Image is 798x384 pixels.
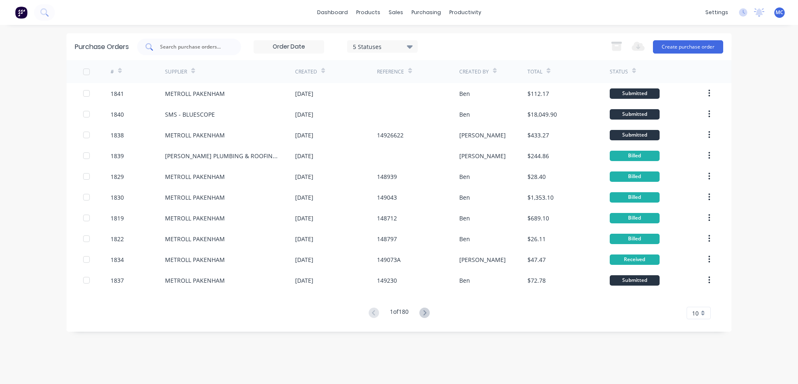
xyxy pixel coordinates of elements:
div: 1822 [111,235,124,243]
div: Billed [610,171,660,182]
div: Ben [459,235,470,243]
div: [PERSON_NAME] [459,131,506,139]
div: [DATE] [295,172,313,181]
div: settings [701,6,732,19]
div: $689.10 [527,214,549,223]
input: Order Date [254,41,324,53]
div: purchasing [407,6,445,19]
div: 14926622 [377,131,404,139]
div: [DATE] [295,255,313,264]
div: Ben [459,110,470,119]
div: productivity [445,6,485,19]
div: 148712 [377,214,397,223]
div: Ben [459,172,470,181]
div: $26.11 [527,235,546,243]
div: Status [610,68,628,76]
div: [DATE] [295,89,313,98]
div: 1840 [111,110,124,119]
div: METROLL PAKENHAM [165,172,225,181]
a: dashboard [313,6,352,19]
div: Reference [377,68,404,76]
div: [DATE] [295,276,313,285]
div: Created [295,68,317,76]
input: Search purchase orders... [159,43,228,51]
div: Created By [459,68,489,76]
div: Billed [610,234,660,244]
div: 1829 [111,172,124,181]
div: METROLL PAKENHAM [165,89,225,98]
div: [DATE] [295,131,313,139]
div: $72.78 [527,276,546,285]
div: METROLL PAKENHAM [165,131,225,139]
div: 1841 [111,89,124,98]
div: 1838 [111,131,124,139]
div: $433.27 [527,131,549,139]
div: 149230 [377,276,397,285]
div: [PERSON_NAME] [459,255,506,264]
div: 1837 [111,276,124,285]
div: sales [384,6,407,19]
div: Total [527,68,542,76]
div: [DATE] [295,110,313,119]
div: Purchase Orders [75,42,129,52]
div: Submitted [610,275,660,286]
div: 148939 [377,172,397,181]
div: Ben [459,276,470,285]
div: [PERSON_NAME] PLUMBING & ROOFING PRO [165,152,278,160]
div: Billed [610,213,660,223]
div: 1839 [111,152,124,160]
span: 10 [692,309,699,318]
div: 1830 [111,193,124,202]
div: Received [610,254,660,265]
div: Submitted [610,109,660,120]
div: [DATE] [295,235,313,243]
div: [DATE] [295,214,313,223]
div: Billed [610,151,660,161]
button: Create purchase order [653,40,723,54]
div: 5 Statuses [353,42,412,51]
div: METROLL PAKENHAM [165,276,225,285]
div: Ben [459,193,470,202]
div: $47.47 [527,255,546,264]
div: METROLL PAKENHAM [165,235,225,243]
div: Submitted [610,88,660,99]
div: $1,353.10 [527,193,554,202]
div: $244.86 [527,152,549,160]
div: [DATE] [295,193,313,202]
img: Factory [15,6,27,19]
div: [PERSON_NAME] [459,152,506,160]
div: 1819 [111,214,124,223]
div: $112.17 [527,89,549,98]
div: METROLL PAKENHAM [165,214,225,223]
div: SMS - BLUESCOPE [165,110,215,119]
div: 1834 [111,255,124,264]
div: 148797 [377,235,397,243]
div: $28.40 [527,172,546,181]
div: products [352,6,384,19]
div: Ben [459,214,470,223]
div: 149073A [377,255,401,264]
div: METROLL PAKENHAM [165,193,225,202]
span: MC [776,9,783,16]
div: Supplier [165,68,187,76]
div: 149043 [377,193,397,202]
div: Ben [459,89,470,98]
div: Submitted [610,130,660,140]
div: Billed [610,192,660,203]
div: METROLL PAKENHAM [165,255,225,264]
div: $18,049.90 [527,110,557,119]
div: 1 of 180 [390,307,409,319]
div: # [111,68,114,76]
div: [DATE] [295,152,313,160]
